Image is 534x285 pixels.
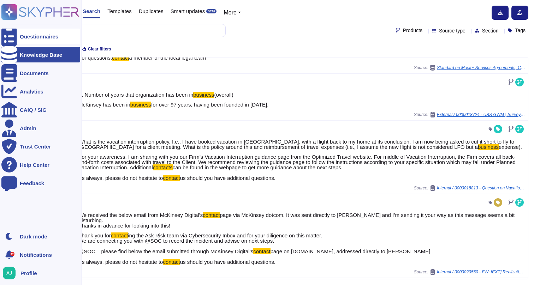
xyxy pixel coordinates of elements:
[20,234,47,239] div: Dark mode
[79,212,515,229] span: page via McKinsey dotcom. It was sent directly to [PERSON_NAME] and I’m sending it your way as th...
[515,28,526,33] span: Tags
[1,84,80,99] a: Analytics
[20,52,62,57] div: Knowledge Base
[414,65,525,71] span: Source:
[478,144,499,150] mark: business
[206,9,216,13] div: BETA
[20,144,51,149] div: Trust Center
[20,162,49,168] div: Help Center
[20,181,44,186] div: Feedback
[10,252,14,256] div: 9+
[20,252,52,257] span: Notifications
[163,175,180,181] mark: contact
[180,175,275,181] span: us should you have additional questions.
[20,34,58,39] div: Questionnaires
[79,92,193,98] span: 7. Number of years that organization has been in
[203,212,220,218] mark: contact
[20,71,49,76] div: Documents
[28,24,218,37] input: Search a question or template...
[414,112,525,117] span: Source:
[153,164,173,170] mark: contacts
[1,65,80,81] a: Documents
[78,154,516,170] span: For your awareness, I am sharing with you our Firm’s Vacation Interruption guidance page from the...
[1,102,80,117] a: CAIQ / SIG
[437,66,525,70] span: Standard on Master Services Agreements, Client Contracts Policy
[403,28,422,33] span: Products
[83,8,100,14] span: Search
[1,157,80,172] a: Help Center
[78,102,130,108] span: McKinsey has been in
[107,8,131,14] span: Templates
[482,28,499,33] span: Section
[1,120,80,136] a: Admin
[253,248,270,254] mark: contact
[1,29,80,44] a: Questionnaires
[79,139,514,150] span: What is the vacation interruption policy. I.e., I have booked vacation in [GEOGRAPHIC_DATA], with...
[171,8,205,14] span: Smart updates
[180,259,275,265] span: us should you have additional questions.
[111,232,128,238] mark: contact
[139,8,164,14] span: Duplicates
[88,47,111,51] span: Clear filters
[224,8,241,17] button: More
[3,267,16,279] img: user
[151,102,268,108] span: for over 97 years, having been founded in [DATE].
[130,102,151,108] mark: business
[414,185,525,191] span: Source:
[129,55,206,61] span: a member of the local legal team
[414,269,525,275] span: Source:
[20,89,43,94] div: Analytics
[439,28,465,33] span: Source type
[78,232,322,254] span: ing the Ask Risk team via Cybersecurity Inbox and for your diligence on this matter. We are conne...
[437,270,525,274] span: Internal / 0000020560 - FW: [EXT] Realization : a message from your profile contact form on [DOMA...
[1,265,20,281] button: user
[78,164,343,181] span: can be found in the webpage to get more guidance about the next steps. As always, please do not h...
[193,92,214,98] mark: business
[112,55,129,61] mark: contact
[20,107,47,113] div: CAIQ / SIG
[437,186,525,190] span: Internal / 0000018813 - Question on Vacation Interruption
[1,47,80,62] a: Knowledge Base
[437,113,525,117] span: External / 0000018724 - UBS GWM | Survey Questionnaire to be filled
[214,92,233,98] span: (overall)
[499,144,522,150] span: expense).
[163,259,180,265] mark: contact
[78,232,111,238] span: Thank you for
[20,271,37,276] span: Profile
[1,175,80,191] a: Feedback
[79,212,203,218] span: We received the below email from McKinsey Digital’s
[20,126,36,131] div: Admin
[1,139,80,154] a: Trust Center
[224,10,236,16] span: More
